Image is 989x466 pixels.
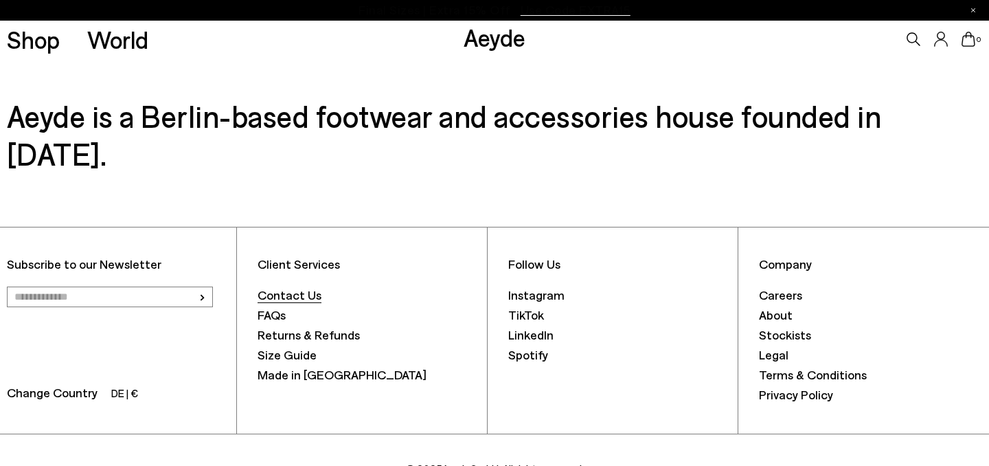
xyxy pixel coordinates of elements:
span: Navigate to /collections/ss25-final-sizes [521,4,630,16]
font: Contact Us [258,287,321,302]
font: World [87,25,148,54]
a: Privacy Policy [759,389,833,401]
a: FAQs [258,309,286,322]
font: TikTok [508,307,544,322]
a: Careers [759,289,802,302]
font: Legal [759,347,788,362]
font: Careers [759,287,802,302]
a: Shop [7,27,60,52]
font: Change Country [7,385,98,400]
a: LinkedIn [508,329,554,342]
a: Stockists [759,329,811,342]
font: Subscribe to our Newsletter [7,256,161,271]
font: Terms & Conditions [759,367,867,382]
font: › [200,289,205,304]
a: Aeyde [464,23,525,52]
font: Instagram [508,287,565,302]
font: About [759,307,793,322]
font: Final Sizes | Extra 15% Off [359,2,510,17]
li: DE | € [111,385,138,404]
font: LinkedIn [508,327,554,342]
a: Instagram [508,289,565,302]
a: Contact Us [258,289,321,302]
font: Spotify [508,347,548,362]
font: Company [759,256,812,271]
font: Shop [7,25,60,54]
font: Made in [GEOGRAPHIC_DATA] [258,367,427,382]
font: Returns & Refunds [258,327,360,342]
font: Privacy Policy [759,387,833,402]
a: 0 [962,32,975,47]
font: FAQs [258,307,286,322]
a: Spotify [508,349,548,362]
a: Terms & Conditions [759,369,867,381]
a: Made in [GEOGRAPHIC_DATA] [258,369,427,381]
font: 0 [977,35,981,43]
font: Stockists [759,327,811,342]
a: About [759,309,793,322]
font: Aeyde is a Berlin-based footwear and accessories house founded in [DATE]. [7,98,882,172]
a: World [87,27,148,52]
font: Client Services [258,256,340,271]
a: Size Guide [258,349,317,362]
font: Size Guide [258,347,317,362]
a: TikTok [508,309,544,322]
font: Use Code EXTRA15 [521,2,630,17]
a: Returns & Refunds [258,329,360,342]
font: Follow Us [508,256,560,271]
a: Legal [759,349,788,362]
